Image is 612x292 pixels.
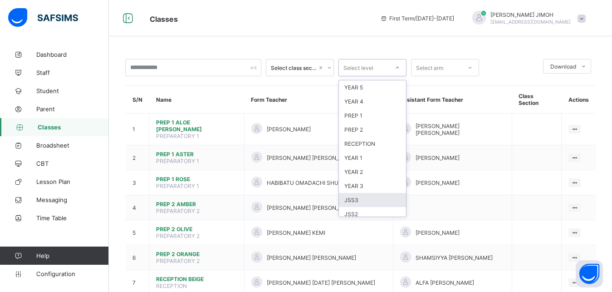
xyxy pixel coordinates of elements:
[339,137,406,151] div: RECEPTION
[267,254,356,261] span: [PERSON_NAME] [PERSON_NAME]
[271,64,317,71] div: Select class section
[156,119,237,133] span: PREP 1 ALOE [PERSON_NAME]
[36,160,109,167] span: CBT
[562,86,596,114] th: Actions
[156,201,237,208] span: PREP 2 AMBER
[36,252,108,259] span: Help
[156,276,237,282] span: RECEPTION BEIGE
[156,208,200,214] span: PREPARATORY 2
[339,151,406,165] div: YEAR 1
[339,109,406,123] div: PREP 1
[490,19,571,25] span: [EMAIL_ADDRESS][DOMAIN_NAME]
[267,154,356,161] span: [PERSON_NAME] [PERSON_NAME]
[156,158,199,164] span: PREPARATORY 1
[339,193,406,207] div: JSS3
[156,176,237,183] span: PREP 1 ROSE
[339,165,406,179] div: YEAR 2
[339,179,406,193] div: YEAR 3
[416,254,493,261] span: SHAMSIYYA [PERSON_NAME]
[36,87,109,94] span: Student
[156,151,237,158] span: PREP 1 ASTER
[126,170,149,195] td: 3
[416,179,460,186] span: [PERSON_NAME]
[36,270,108,277] span: Configuration
[156,257,200,264] span: PREPARATORY 2
[267,279,375,286] span: [PERSON_NAME] [DATE] [PERSON_NAME]
[244,86,393,114] th: Form Teacher
[490,11,571,18] span: [PERSON_NAME] JIMOH
[156,226,237,233] span: PREP 2 OLIVE
[416,154,460,161] span: [PERSON_NAME]
[126,86,149,114] th: S/N
[149,86,245,114] th: Name
[416,59,443,76] div: Select arm
[36,105,109,113] span: Parent
[156,183,199,189] span: PREPARATORY 1
[156,233,200,239] span: PREPARATORY 2
[550,63,576,70] span: Download
[267,126,311,133] span: [PERSON_NAME]
[156,133,199,139] span: PREPARATORY 1
[36,196,109,203] span: Messaging
[126,114,149,145] td: 1
[380,15,454,22] span: session/term information
[393,86,512,114] th: Assistant Form Teacher
[36,178,109,185] span: Lesson Plan
[126,220,149,245] td: 5
[416,279,474,286] span: ALFA [PERSON_NAME]
[38,124,109,131] span: Classes
[36,69,109,76] span: Staff
[343,59,373,76] div: Select level
[36,142,109,149] span: Broadsheet
[339,94,406,109] div: YEAR 4
[512,86,562,114] th: Class Section
[339,207,406,221] div: JSS2
[156,282,187,289] span: RECEPTION
[36,51,109,58] span: Dashboard
[126,245,149,270] td: 6
[339,80,406,94] div: YEAR 5
[576,260,603,287] button: Open asap
[267,204,356,211] span: [PERSON_NAME] [PERSON_NAME]
[267,179,351,186] span: HABIBATU OMADACHI SHUAIBU
[416,229,460,236] span: [PERSON_NAME]
[463,11,590,26] div: ABDULAKEEMJIMOH
[267,229,325,236] span: [PERSON_NAME] KEMI
[36,214,109,222] span: Time Table
[126,195,149,220] td: 4
[8,8,78,27] img: safsims
[339,123,406,137] div: PREP 2
[126,145,149,170] td: 2
[150,15,178,24] span: Classes
[156,251,237,257] span: PREP 2 ORANGE
[416,123,505,136] span: [PERSON_NAME] [PERSON_NAME]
